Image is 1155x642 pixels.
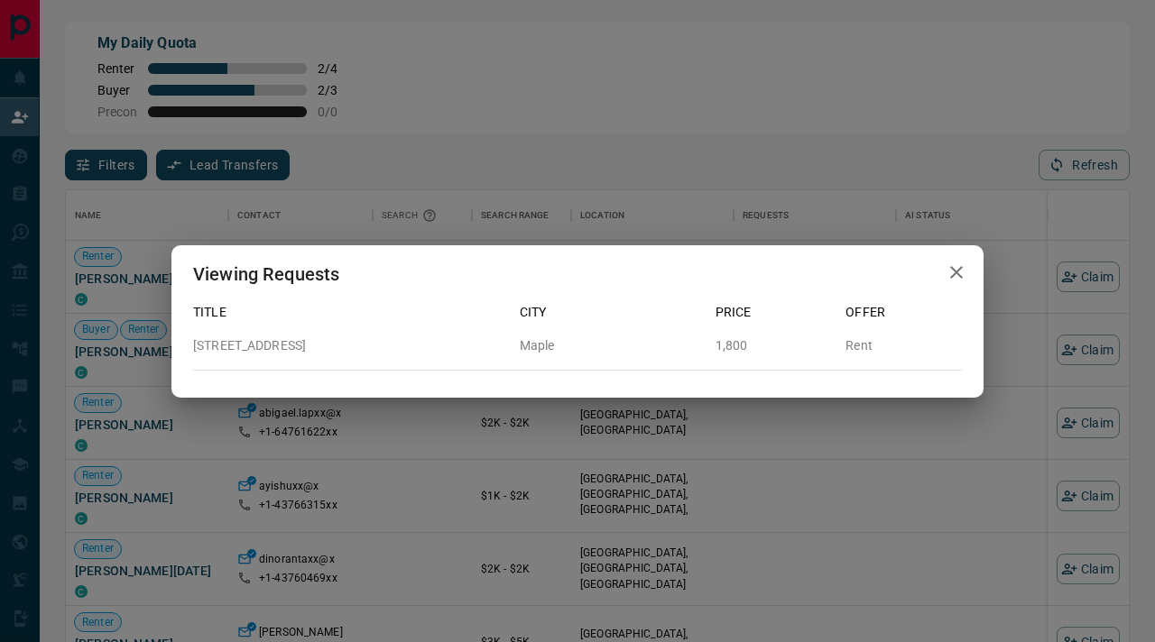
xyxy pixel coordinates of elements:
p: Rent [845,336,962,355]
p: Maple [520,336,701,355]
p: [STREET_ADDRESS] [193,336,505,355]
p: City [520,303,701,322]
p: Price [716,303,832,322]
p: 1,800 [716,336,832,355]
p: Offer [845,303,962,322]
p: Title [193,303,505,322]
h2: Viewing Requests [171,245,361,303]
